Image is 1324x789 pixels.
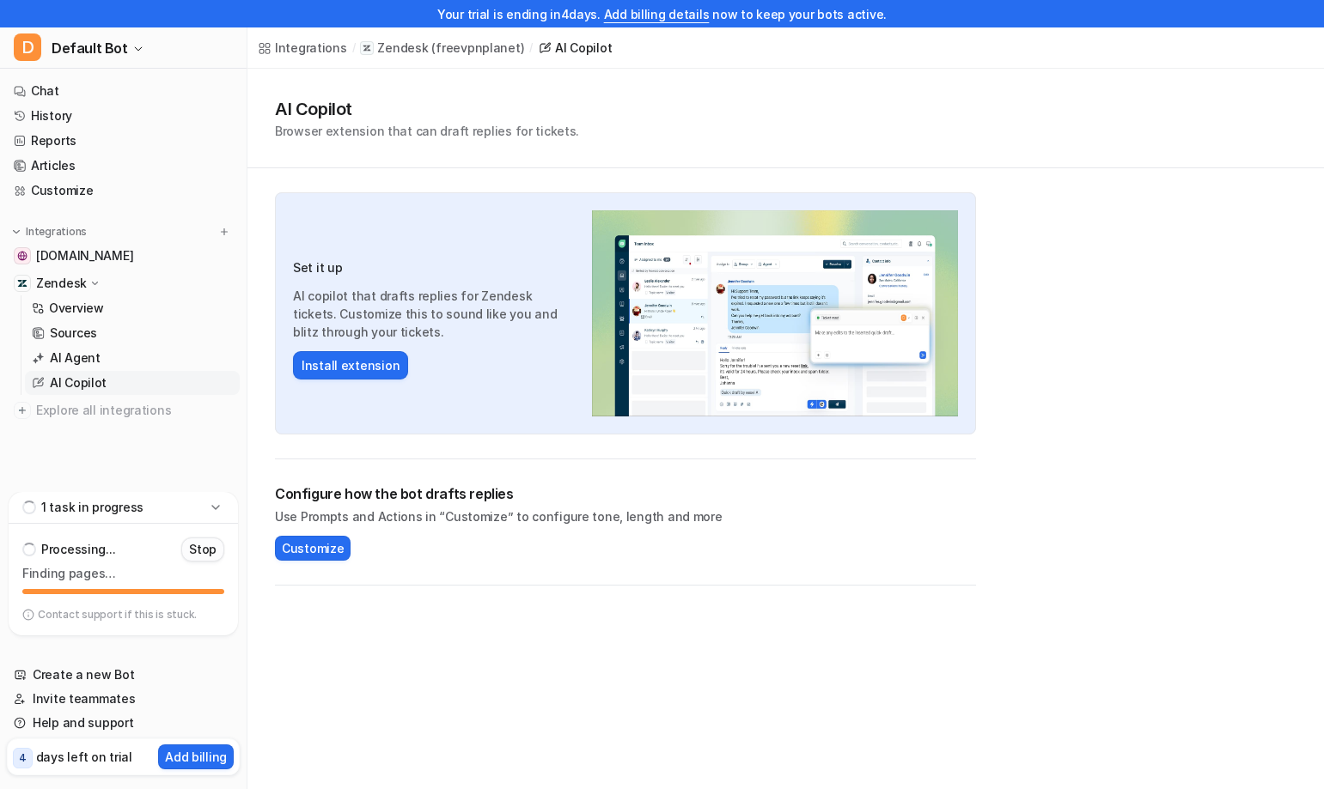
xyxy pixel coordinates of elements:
[7,398,240,422] a: Explore all integrations
[7,687,240,711] a: Invite teammates
[275,122,579,140] p: Browser extension that can draft replies for tickets.
[7,223,92,240] button: Integrations
[538,39,612,57] a: AI Copilot
[181,537,224,561] button: Stop
[218,226,230,238] img: menu_add.svg
[377,39,428,57] p: Zendesk
[293,258,575,276] h3: Set it up
[36,247,133,264] span: [DOMAIN_NAME]
[19,750,27,766] p: 4
[352,40,356,56] span: /
[165,748,227,766] p: Add billing
[50,325,97,342] p: Sources
[360,39,524,57] a: Zendesk(freevpnplanet)
[7,244,240,268] a: freeplanetvpn.com[DOMAIN_NAME]
[189,541,217,558] p: Stop
[41,499,143,516] p: 1 task in progress
[555,39,612,57] div: AI Copilot
[275,483,976,504] h2: Configure how the bot drafts replies
[7,79,240,103] a: Chat
[431,39,524,57] p: ( freevpnplanet )
[529,40,533,56] span: /
[282,539,344,557] span: Customize
[17,251,27,261] img: freeplanetvpn.com
[14,33,41,61] span: D
[25,321,240,345] a: Sources
[158,744,234,769] button: Add billing
[41,541,115,558] p: Processing...
[52,36,128,60] span: Default Bot
[49,300,104,317] p: Overview
[50,349,101,367] p: AI Agent
[293,287,575,341] p: AI copilot that drafts replies for Zendesk tickets. Customize this to sound like you and blitz th...
[7,104,240,128] a: History
[604,7,710,21] a: Add billing details
[36,275,87,292] p: Zendesk
[25,346,240,370] a: AI Agent
[26,225,87,239] p: Integrations
[293,351,408,379] button: Install extension
[7,711,240,735] a: Help and support
[275,96,579,122] h1: AI Copilot
[17,278,27,288] img: Zendesk
[258,39,347,57] a: Integrations
[50,374,107,391] p: AI Copilot
[10,226,22,238] img: expand menu
[592,210,958,416] img: Zendesk AI Copilot
[36,397,233,424] span: Explore all integrations
[36,748,132,766] p: days left on trial
[25,371,240,395] a: AI Copilot
[38,608,197,622] p: Contact support if this is stuck.
[275,536,351,561] button: Customize
[25,296,240,320] a: Overview
[7,154,240,178] a: Articles
[275,39,347,57] div: Integrations
[22,565,224,582] p: Finding pages…
[7,663,240,687] a: Create a new Bot
[7,129,240,153] a: Reports
[7,179,240,203] a: Customize
[275,507,976,525] p: Use Prompts and Actions in “Customize” to configure tone, length and more
[14,402,31,419] img: explore all integrations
